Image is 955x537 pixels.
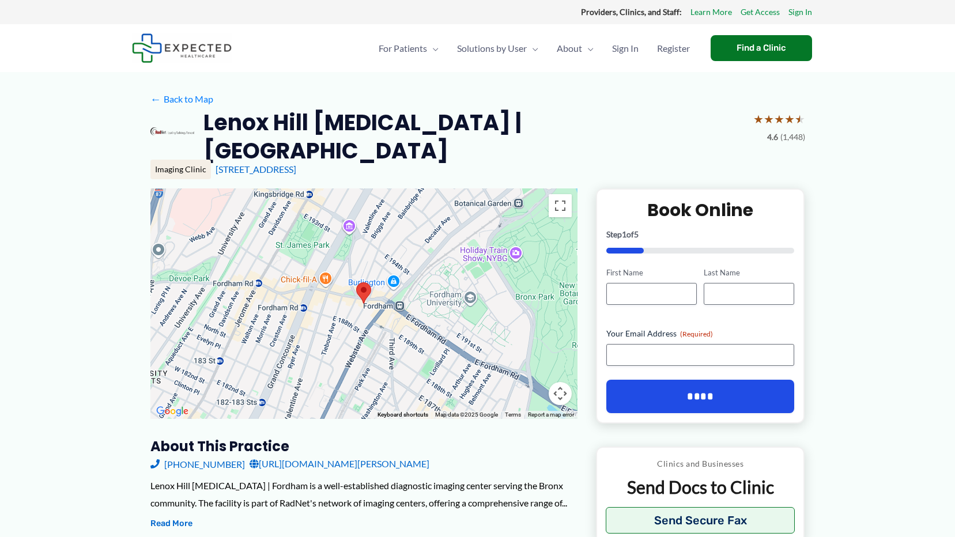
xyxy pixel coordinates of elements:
[150,160,211,179] div: Imaging Clinic
[378,411,428,419] button: Keyboard shortcuts
[549,194,572,217] button: Toggle fullscreen view
[784,108,795,130] span: ★
[435,411,498,418] span: Map data ©2025 Google
[150,437,577,455] h3: About this practice
[606,507,795,534] button: Send Secure Fax
[528,411,574,418] a: Report a map error
[132,33,232,63] img: Expected Healthcare Logo - side, dark font, small
[648,28,699,69] a: Register
[764,108,774,130] span: ★
[150,455,245,472] a: [PHONE_NUMBER]
[704,267,794,278] label: Last Name
[622,229,626,239] span: 1
[548,28,603,69] a: AboutMenu Toggle
[448,28,548,69] a: Solutions by UserMenu Toggle
[606,199,795,221] h2: Book Online
[753,108,764,130] span: ★
[581,7,682,17] strong: Providers, Clinics, and Staff:
[527,28,538,69] span: Menu Toggle
[216,164,296,175] a: [STREET_ADDRESS]
[153,404,191,419] a: Open this area in Google Maps (opens a new window)
[150,517,192,531] button: Read More
[150,90,213,108] a: ←Back to Map
[369,28,448,69] a: For PatientsMenu Toggle
[780,130,805,145] span: (1,448)
[427,28,439,69] span: Menu Toggle
[774,108,784,130] span: ★
[549,382,572,405] button: Map camera controls
[606,456,795,471] p: Clinics and Businesses
[788,5,812,20] a: Sign In
[457,28,527,69] span: Solutions by User
[795,108,805,130] span: ★
[680,330,713,338] span: (Required)
[153,404,191,419] img: Google
[657,28,690,69] span: Register
[606,230,795,239] p: Step of
[369,28,699,69] nav: Primary Site Navigation
[711,35,812,61] a: Find a Clinic
[582,28,594,69] span: Menu Toggle
[603,28,648,69] a: Sign In
[606,476,795,498] p: Send Docs to Clinic
[379,28,427,69] span: For Patients
[203,108,744,165] h2: Lenox Hill [MEDICAL_DATA] | [GEOGRAPHIC_DATA]
[505,411,521,418] a: Terms (opens in new tab)
[741,5,780,20] a: Get Access
[150,477,577,511] div: Lenox Hill [MEDICAL_DATA] | Fordham is a well-established diagnostic imaging center serving the B...
[606,267,697,278] label: First Name
[557,28,582,69] span: About
[606,328,795,339] label: Your Email Address
[690,5,732,20] a: Learn More
[767,130,778,145] span: 4.6
[634,229,639,239] span: 5
[612,28,639,69] span: Sign In
[250,455,429,472] a: [URL][DOMAIN_NAME][PERSON_NAME]
[150,93,161,104] span: ←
